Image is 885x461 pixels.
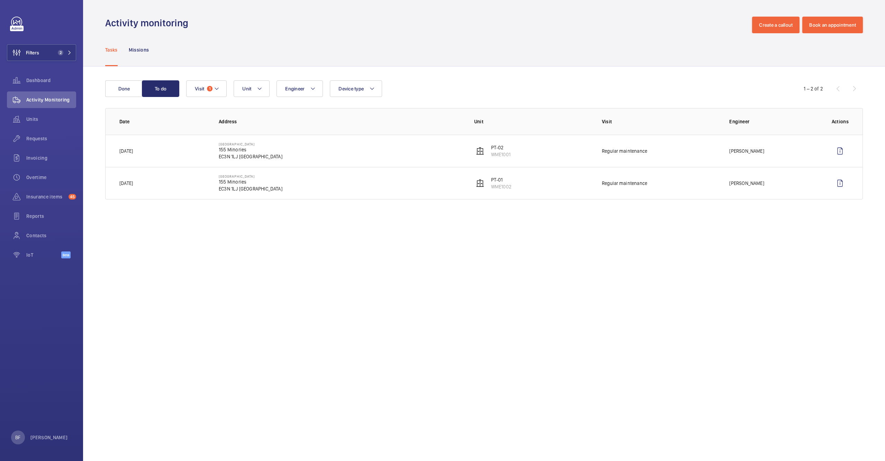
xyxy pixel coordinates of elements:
[186,80,227,97] button: Visit1
[729,148,764,154] p: [PERSON_NAME]
[491,144,511,151] p: PT-02
[602,180,647,187] p: Regular maintenance
[69,194,76,200] span: 45
[729,180,764,187] p: [PERSON_NAME]
[26,251,61,258] span: IoT
[491,176,512,183] p: PT-01
[105,80,143,97] button: Done
[491,151,511,158] p: WME1001
[26,174,76,181] span: Overtime
[219,146,282,153] p: 155 Minories
[804,85,823,92] div: 1 – 2 of 2
[219,178,282,185] p: 155 Minories
[802,17,863,33] button: Book an appointment
[119,148,133,154] p: [DATE]
[195,86,204,91] span: Visit
[61,251,71,258] span: Beta
[129,46,149,53] p: Missions
[752,17,800,33] button: Create a callout
[142,80,179,97] button: To do
[219,185,282,192] p: EC3N 1LJ [GEOGRAPHIC_DATA]
[234,80,270,97] button: Unit
[491,183,512,190] p: WME1002
[219,142,282,146] p: [GEOGRAPHIC_DATA]
[15,434,20,441] p: BF
[26,232,76,239] span: Contacts
[119,118,208,125] p: Date
[602,148,647,154] p: Regular maintenance
[219,153,282,160] p: EC3N 1LJ [GEOGRAPHIC_DATA]
[26,77,76,84] span: Dashboard
[474,118,591,125] p: Unit
[338,86,364,91] span: Device type
[242,86,251,91] span: Unit
[7,44,76,61] button: Filters2
[476,147,484,155] img: elevator.svg
[277,80,323,97] button: Engineer
[207,86,213,91] span: 1
[602,118,719,125] p: Visit
[832,118,849,125] p: Actions
[58,50,63,55] span: 2
[219,174,282,178] p: [GEOGRAPHIC_DATA]
[26,135,76,142] span: Requests
[30,434,68,441] p: [PERSON_NAME]
[330,80,382,97] button: Device type
[119,180,133,187] p: [DATE]
[476,179,484,187] img: elevator.svg
[26,116,76,123] span: Units
[729,118,820,125] p: Engineer
[26,96,76,103] span: Activity Monitoring
[26,49,39,56] span: Filters
[105,46,118,53] p: Tasks
[26,193,66,200] span: Insurance items
[26,154,76,161] span: Invoicing
[26,213,76,220] span: Reports
[105,17,192,29] h1: Activity monitoring
[285,86,305,91] span: Engineer
[219,118,463,125] p: Address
